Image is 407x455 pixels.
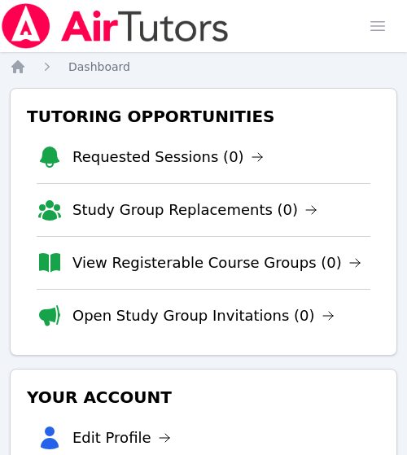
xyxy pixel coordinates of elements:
[72,304,335,327] a: Open Study Group Invitations (0)
[72,427,171,449] a: Edit Profile
[72,146,264,168] a: Requested Sessions (0)
[72,252,361,274] a: View Registerable Course Groups (0)
[68,60,130,73] span: Dashboard
[68,59,130,75] a: Dashboard
[24,102,383,131] h3: Tutoring Opportunities
[24,383,383,412] h3: Your Account
[10,59,397,75] nav: Breadcrumb
[72,199,317,221] a: Study Group Replacements (0)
